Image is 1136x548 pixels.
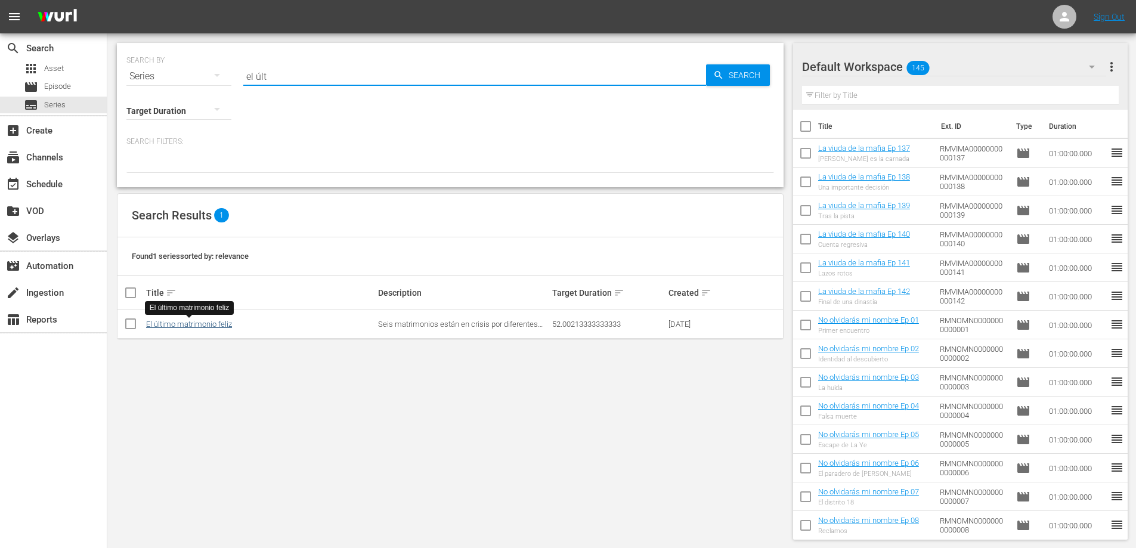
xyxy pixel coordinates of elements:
[818,470,919,478] div: El paradero de [PERSON_NAME]
[935,368,1011,397] td: RMNOMN00000000000003
[1016,518,1030,532] span: Episode
[935,196,1011,225] td: RMVIMA00000000000139
[818,155,910,163] div: [PERSON_NAME] es la carnada
[818,298,910,306] div: Final de una dinastía
[1009,110,1042,143] th: Type
[935,339,1011,368] td: RMNOMN00000000000002
[818,516,919,525] a: No olvidarás mi nombre Ep 08
[1110,346,1124,360] span: reorder
[818,527,919,535] div: Reclamos
[935,511,1011,540] td: RMNOMN00000000000008
[818,110,934,143] th: Title
[706,64,770,86] button: Search
[6,204,20,218] span: VOD
[552,286,665,300] div: Target Duration
[1016,432,1030,447] span: Episode
[126,137,774,147] p: Search Filters:
[1094,12,1125,21] a: Sign Out
[1110,518,1124,532] span: reorder
[1016,375,1030,389] span: Episode
[1016,490,1030,504] span: Episode
[1104,52,1119,81] button: more_vert
[6,286,20,300] span: Ingestion
[1044,482,1110,511] td: 01:00:00.000
[378,288,549,298] div: Description
[818,327,919,335] div: Primer encuentro
[1110,231,1124,246] span: reorder
[378,320,548,355] span: Seis matrimonios están en crisis por diferentes razones y cinco de las esposas buscan el apoyo de...
[1044,339,1110,368] td: 01:00:00.000
[1110,460,1124,475] span: reorder
[818,373,919,382] a: No olvidarás mi nombre Ep 03
[1016,289,1030,304] span: Episode
[818,430,919,439] a: No olvidarás mi nombre Ep 05
[818,144,910,153] a: La viuda de la mafia Ep 137
[1016,318,1030,332] span: Episode
[1110,432,1124,446] span: reorder
[1016,404,1030,418] span: Episode
[935,253,1011,282] td: RMVIMA00000000000141
[818,241,910,249] div: Cuenta regresiva
[44,99,66,111] span: Series
[132,252,249,261] span: Found 1 series sorted by: relevance
[146,286,374,300] div: Title
[150,303,229,313] div: El último matrimonio feliz
[934,110,1010,143] th: Ext. ID
[1110,289,1124,303] span: reorder
[1110,317,1124,332] span: reorder
[818,459,919,467] a: No olvidarás mi nombre Ep 06
[146,320,232,329] a: El último matrimonio feliz
[44,81,71,92] span: Episode
[1110,260,1124,274] span: reorder
[6,312,20,327] span: Reports
[1044,253,1110,282] td: 01:00:00.000
[1110,489,1124,503] span: reorder
[1044,168,1110,196] td: 01:00:00.000
[1110,174,1124,188] span: reorder
[668,320,723,329] div: [DATE]
[1110,203,1124,217] span: reorder
[935,139,1011,168] td: RMVIMA00000000000137
[1016,461,1030,475] span: Episode
[1044,454,1110,482] td: 01:00:00.000
[6,41,20,55] span: Search
[818,355,919,363] div: Identidad al descubierto
[7,10,21,24] span: menu
[935,168,1011,196] td: RMVIMA00000000000138
[1104,60,1119,74] span: more_vert
[802,50,1106,83] div: Default Workspace
[935,225,1011,253] td: RMVIMA00000000000140
[818,212,910,220] div: Tras la pista
[1016,261,1030,275] span: Episode
[29,3,86,31] img: ans4CAIJ8jUAAAAAAAAAAAAAAAAAAAAAAAAgQb4GAAAAAAAAAAAAAAAAAAAAAAAAJMjXAAAAAAAAAAAAAAAAAAAAAAAAgAT5G...
[701,287,711,298] span: sort
[1044,425,1110,454] td: 01:00:00.000
[1044,225,1110,253] td: 01:00:00.000
[818,270,910,277] div: Lazos rotos
[1044,511,1110,540] td: 01:00:00.000
[818,401,919,410] a: No olvidarás mi nombre Ep 04
[935,311,1011,339] td: RMNOMN00000000000001
[1016,346,1030,361] span: Episode
[818,315,919,324] a: No olvidarás mi nombre Ep 01
[1042,110,1113,143] th: Duration
[818,384,919,392] div: La huida
[24,98,38,112] span: Series
[818,413,919,420] div: Falsa muerte
[935,282,1011,311] td: RMVIMA00000000000142
[818,487,919,496] a: No olvidarás mi nombre Ep 07
[24,61,38,76] span: Asset
[24,80,38,94] span: Episode
[6,177,20,191] span: Schedule
[818,201,910,210] a: La viuda de la mafia Ep 139
[1044,368,1110,397] td: 01:00:00.000
[1016,175,1030,189] span: Episode
[668,286,723,300] div: Created
[1044,397,1110,425] td: 01:00:00.000
[6,259,20,273] span: Automation
[1044,139,1110,168] td: 01:00:00.000
[935,482,1011,511] td: RMNOMN00000000000007
[818,184,910,191] div: Una importante decisión
[166,287,177,298] span: sort
[44,63,64,75] span: Asset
